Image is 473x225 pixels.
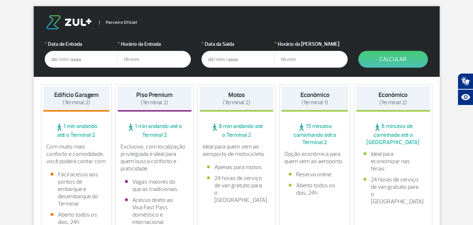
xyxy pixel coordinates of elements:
li: Ideal para economizar nas férias [363,150,423,172]
label: Data de Entrada [45,40,118,48]
p: Ideal para quem vem ao aeroporto de motocicleta. [203,143,271,158]
label: Horário da [PERSON_NAME] [274,40,348,48]
span: Parceiro Oficial [99,20,137,25]
strong: Econômico [378,91,407,99]
span: 1 min andando até o Terminal 2 [43,123,110,139]
span: (Terminal 2) [379,99,407,106]
span: 6 minutos de caminhada até o [GEOGRAPHIC_DATA] [356,123,430,146]
span: (Terminal 2) [223,99,250,106]
strong: Piso Premium [136,91,173,99]
li: 24 horas de serviço de van gratuito para o [GEOGRAPHIC_DATA] [207,175,266,204]
input: dd/mm/aaaa [202,51,275,68]
label: Horário da Entrada [118,40,191,48]
input: hh:mm [274,51,348,68]
button: Calcular [358,51,428,68]
p: Com muito mais conforto e comodidade, você poderá contar com: [46,143,107,165]
button: Abrir tradutor de língua de sinais. [458,73,473,89]
span: 1 min andando até o Terminal 2 [118,123,192,139]
button: Abrir recursos assistivos. [458,89,473,105]
span: 6 min andando até o Terminal 2 [200,123,274,139]
div: Plugin de acessibilidade da Hand Talk. [458,73,473,105]
p: Exclusivo, com localização privilegiada e ideal para quem busca conforto e praticidade. [121,143,189,172]
input: dd/mm/aaaa [45,51,118,68]
strong: Motos [228,91,245,99]
span: (Terminal 1) [302,99,328,106]
li: Vagas maiores do que as tradicionais. [125,178,184,193]
span: (Terminal 2) [63,99,90,106]
strong: Econômico [300,91,329,99]
li: 24 horas de serviço de van gratuito para o [GEOGRAPHIC_DATA] [363,176,423,205]
span: 15 minutos caminhando até o Terminal 2 [281,123,348,146]
label: Data da Saída [202,40,275,48]
input: hh:mm [118,51,191,68]
li: Reserva online [289,171,341,178]
li: Fácil acesso aos pontos de embarque e desembarque do Terminal [51,171,103,207]
p: Opção econômica para quem vem ao aeroporto. [284,150,345,165]
li: Apenas para motos. [207,164,266,171]
img: logo-zul.png [45,15,93,29]
li: Aberto todos os dias, 24h. [289,182,341,196]
span: (Terminal 2) [141,99,168,106]
strong: Edifício Garagem [54,91,99,99]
